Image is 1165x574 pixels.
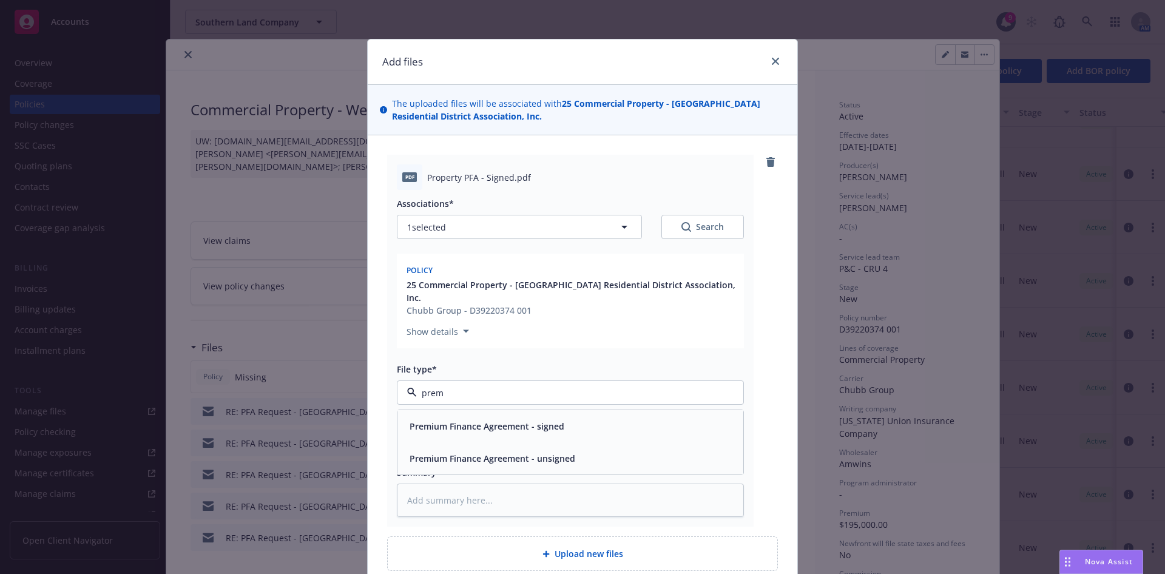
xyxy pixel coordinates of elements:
[387,536,778,571] div: Upload new files
[1060,550,1075,573] div: Drag to move
[1059,550,1143,574] button: Nova Assist
[397,363,437,375] span: File type*
[410,420,564,433] button: Premium Finance Agreement - signed
[1085,556,1133,567] span: Nova Assist
[417,387,719,399] input: Filter by keyword
[555,547,623,560] span: Upload new files
[410,452,575,465] button: Premium Finance Agreement - unsigned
